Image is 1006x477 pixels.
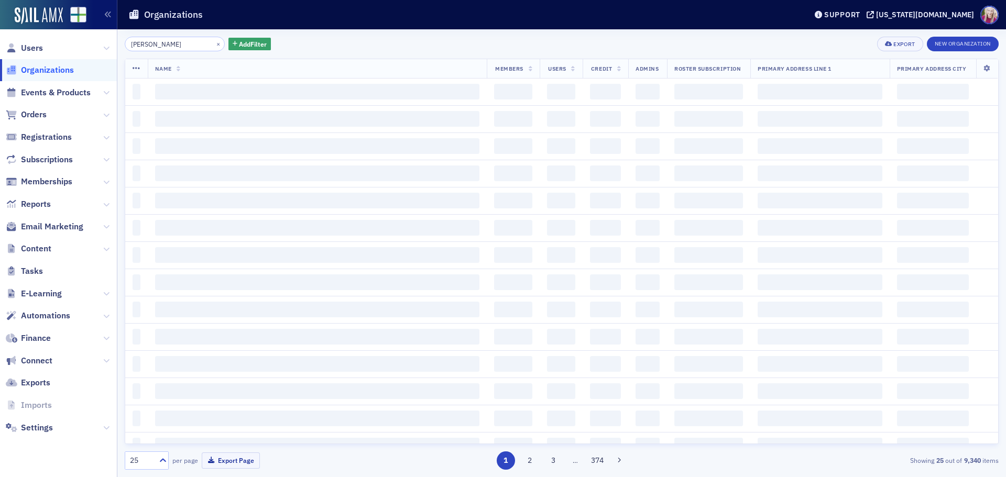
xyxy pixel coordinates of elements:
[674,383,743,399] span: ‌
[876,10,974,19] div: [US_STATE][DOMAIN_NAME]
[758,111,882,127] span: ‌
[21,377,50,389] span: Exports
[674,65,741,72] span: Roster Subscription
[674,411,743,426] span: ‌
[494,329,532,345] span: ‌
[674,356,743,372] span: ‌
[6,221,83,232] a: Email Marketing
[155,193,479,208] span: ‌
[21,243,51,254] span: Content
[6,87,91,98] a: Events & Products
[877,37,923,51] button: Export
[758,138,882,154] span: ‌
[6,64,74,76] a: Organizations
[494,302,532,317] span: ‌
[239,39,267,49] span: Add Filter
[21,42,43,54] span: Users
[133,329,140,345] span: ‌
[897,411,969,426] span: ‌
[21,154,73,165] span: Subscriptions
[636,138,660,154] span: ‌
[155,356,479,372] span: ‌
[144,8,203,21] h1: Organizations
[520,451,539,470] button: 2
[494,193,532,208] span: ‌
[155,274,479,290] span: ‌
[934,456,945,465] strong: 25
[590,193,621,208] span: ‌
[130,455,153,466] div: 25
[636,165,660,181] span: ‌
[547,193,575,208] span: ‌
[674,138,743,154] span: ‌
[21,355,52,367] span: Connect
[758,247,882,263] span: ‌
[133,111,140,127] span: ‌
[547,165,575,181] span: ‌
[590,84,621,99] span: ‌
[758,383,882,399] span: ‌
[636,329,660,345] span: ‌
[897,329,969,345] span: ‌
[674,84,743,99] span: ‌
[6,377,50,389] a: Exports
[636,274,660,290] span: ‌
[824,10,860,19] div: Support
[758,411,882,426] span: ‌
[758,438,882,453] span: ‌
[674,165,743,181] span: ‌
[547,274,575,290] span: ‌
[758,84,882,99] span: ‌
[155,438,479,453] span: ‌
[21,131,72,143] span: Registrations
[897,383,969,399] span: ‌
[125,37,225,51] input: Search…
[202,452,260,469] button: Export Page
[155,329,479,345] span: ‌
[21,87,91,98] span: Events & Products
[636,111,660,127] span: ‌
[636,247,660,263] span: ‌
[133,247,140,263] span: ‌
[897,438,969,453] span: ‌
[133,302,140,317] span: ‌
[547,84,575,99] span: ‌
[133,220,140,236] span: ‌
[590,220,621,236] span: ‌
[494,438,532,453] span: ‌
[6,310,70,321] a: Automations
[21,310,70,321] span: Automations
[758,65,832,72] span: Primary Address Line 1
[6,243,51,254] a: Content
[674,220,743,236] span: ‌
[547,356,575,372] span: ‌
[6,355,52,367] a: Connect
[133,411,140,426] span: ‌
[547,411,575,426] span: ‌
[758,356,882,372] span: ‌
[6,400,52,411] a: Imports
[636,193,660,208] span: ‌
[547,247,575,263] span: ‌
[494,356,532,372] span: ‌
[494,411,532,426] span: ‌
[590,138,621,154] span: ‌
[590,274,621,290] span: ‌
[133,138,140,154] span: ‌
[547,383,575,399] span: ‌
[590,247,621,263] span: ‌
[590,383,621,399] span: ‌
[155,65,172,72] span: Name
[547,329,575,345] span: ‌
[897,220,969,236] span: ‌
[21,221,83,232] span: Email Marketing
[6,109,47,120] a: Orders
[674,247,743,263] span: ‌
[927,37,999,51] button: New Organization
[547,111,575,127] span: ‌
[494,111,532,127] span: ‌
[494,383,532,399] span: ‌
[636,302,660,317] span: ‌
[155,220,479,236] span: ‌
[674,274,743,290] span: ‌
